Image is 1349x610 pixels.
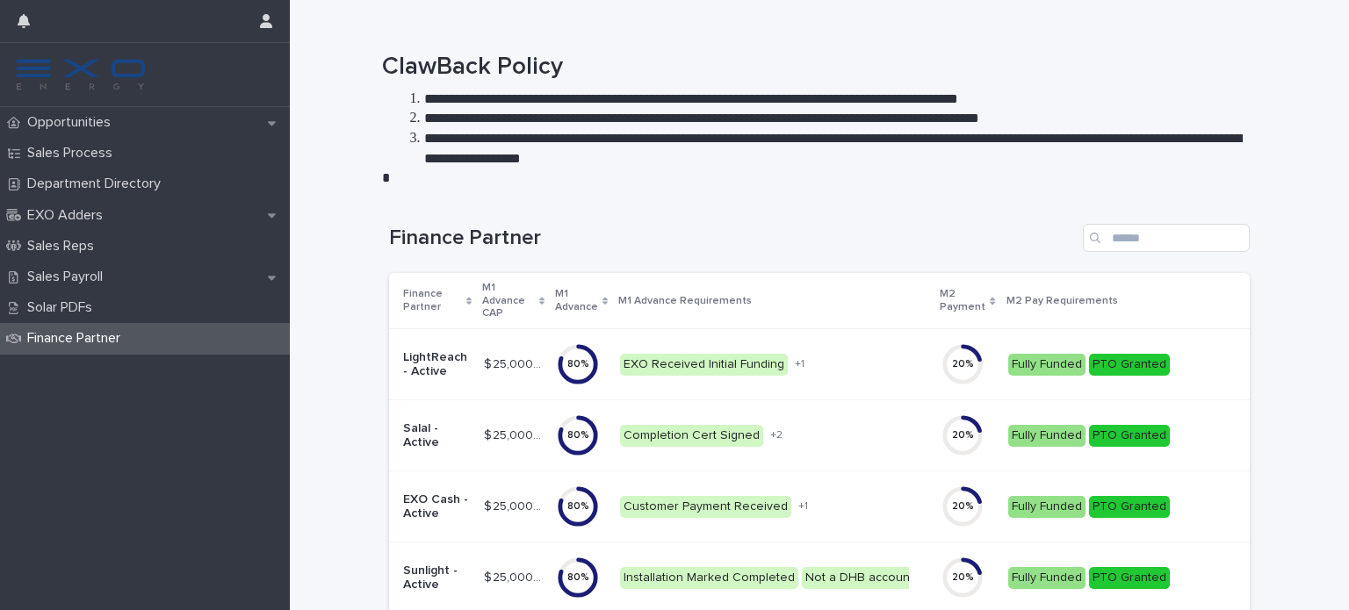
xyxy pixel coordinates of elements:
p: $ 25,000.00 [484,354,546,372]
p: Department Directory [20,176,175,192]
div: EXO Received Initial Funding [620,354,788,376]
div: PTO Granted [1089,354,1170,376]
span: + 1 [795,359,804,370]
span: + 1 [798,501,808,512]
p: EXO Adders [20,207,117,224]
tr: LightReach - Active$ 25,000.00$ 25,000.00 80%EXO Received Initial Funding+120%Fully FundedPTO Gra... [389,329,1297,400]
div: PTO Granted [1089,567,1170,589]
p: $ 25,000.00 [484,567,546,585]
div: Completion Cert Signed [620,425,763,447]
p: Salal - Active [403,421,470,451]
p: Sales Payroll [20,269,117,285]
div: PTO Granted [1089,425,1170,447]
div: Not a DHB account [802,567,917,589]
p: M1 Advance Requirements [618,291,752,311]
p: Solar PDFs [20,299,106,316]
p: Sales Process [20,145,126,161]
p: Finance Partner [20,330,134,347]
div: 20 % [941,571,984,584]
div: 80 % [557,571,599,584]
p: Opportunities [20,114,125,131]
tr: EXO Cash - Active$ 25,000.00$ 25,000.00 80%Customer Payment Received+120%Fully FundedPTO Granted [389,471,1297,542]
span: + 2 [770,430,783,441]
tr: Salal - Active$ 25,000.00$ 25,000.00 80%Completion Cert Signed+220%Fully FundedPTO Granted [389,400,1297,471]
input: Search [1083,224,1250,252]
div: 20 % [941,358,984,370]
div: Fully Funded [1008,496,1086,518]
p: $ 25,000.00 [484,425,546,443]
img: FKS5r6ZBThi8E5hshIGi [14,57,148,92]
div: 20 % [941,500,984,513]
div: Fully Funded [1008,354,1086,376]
p: LightReach - Active [403,350,470,380]
p: M1 Advance CAP [482,278,535,323]
h1: ClawBack Policy [382,53,1243,83]
div: Installation Marked Completed [620,567,798,589]
h1: Finance Partner [389,226,1076,251]
p: M2 Payment [940,284,985,317]
p: Sunlight - Active [403,563,470,593]
p: M1 Advance [555,284,598,317]
div: 80 % [557,358,599,370]
p: Sales Reps [20,238,108,255]
div: 80 % [557,500,599,513]
div: 20 % [941,429,984,441]
div: Fully Funded [1008,425,1086,447]
p: $ 25,000.00 [484,496,546,514]
div: Customer Payment Received [620,496,791,518]
p: Finance Partner [403,284,462,317]
div: 80 % [557,429,599,441]
div: Fully Funded [1008,567,1086,589]
p: M2 Pay Requirements [1006,291,1118,311]
div: PTO Granted [1089,496,1170,518]
p: EXO Cash - Active [403,492,470,522]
